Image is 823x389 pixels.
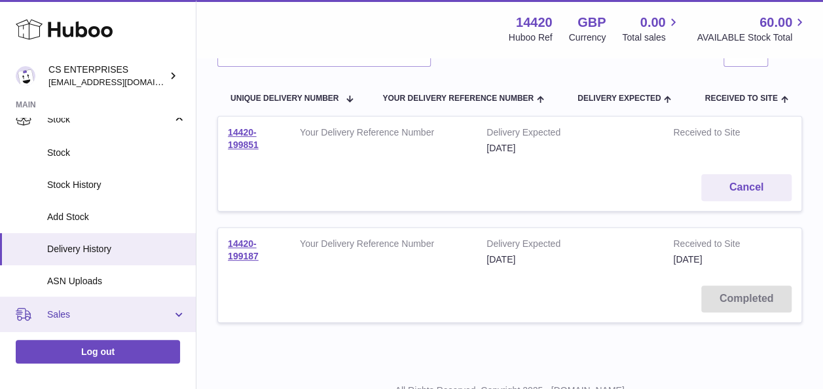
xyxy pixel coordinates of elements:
a: 0.00 Total sales [622,14,680,44]
span: ASN Uploads [47,275,186,287]
div: CS ENTERPRISES [48,64,166,88]
span: 60.00 [759,14,792,31]
strong: 14420 [516,14,553,31]
div: Huboo Ref [509,31,553,44]
span: AVAILABLE Stock Total [697,31,807,44]
span: Delivery Expected [577,94,661,103]
span: Total sales [622,31,680,44]
span: [EMAIL_ADDRESS][DOMAIN_NAME] [48,77,192,87]
span: Sales [47,308,172,321]
span: Received to Site [704,94,777,103]
div: Currency [569,31,606,44]
strong: Your Delivery Reference Number [300,126,467,142]
span: Stock [47,113,172,126]
div: [DATE] [486,142,653,155]
a: Log out [16,340,180,363]
span: Delivery History [47,243,186,255]
a: 60.00 AVAILABLE Stock Total [697,14,807,44]
a: 14420-199851 [228,127,259,150]
strong: GBP [577,14,606,31]
strong: Received to Site [673,126,758,142]
span: Unique Delivery Number [230,94,338,103]
span: Stock History [47,179,186,191]
strong: Received to Site [673,238,758,253]
div: [DATE] [486,253,653,266]
span: 0.00 [640,14,666,31]
a: 14420-199187 [228,238,259,261]
span: Stock [47,147,186,159]
strong: Delivery Expected [486,126,653,142]
span: Your Delivery Reference Number [382,94,534,103]
span: Add Stock [47,211,186,223]
img: internalAdmin-14420@internal.huboo.com [16,66,35,86]
strong: Your Delivery Reference Number [300,238,467,253]
button: Cancel [701,174,792,201]
span: [DATE] [673,254,702,265]
strong: Delivery Expected [486,238,653,253]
